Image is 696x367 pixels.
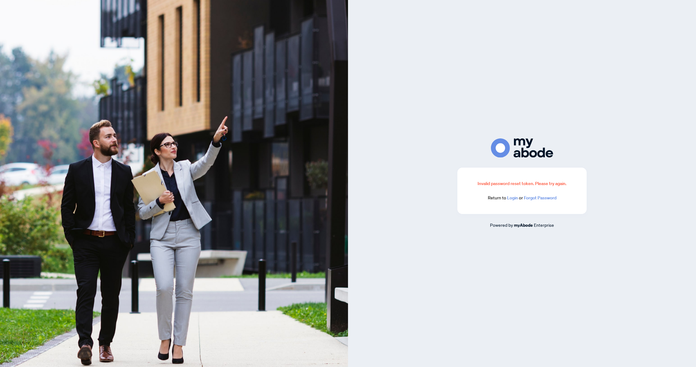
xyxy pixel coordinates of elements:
div: Invalid password reset token. Please try again. [472,180,572,187]
span: Enterprise [534,222,554,228]
span: Powered by [490,222,513,228]
a: Login [507,195,518,201]
a: Forgot Password [524,195,556,201]
img: ma-logo [491,138,553,157]
div: Return to or [472,194,572,202]
a: myAbode [514,222,533,229]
